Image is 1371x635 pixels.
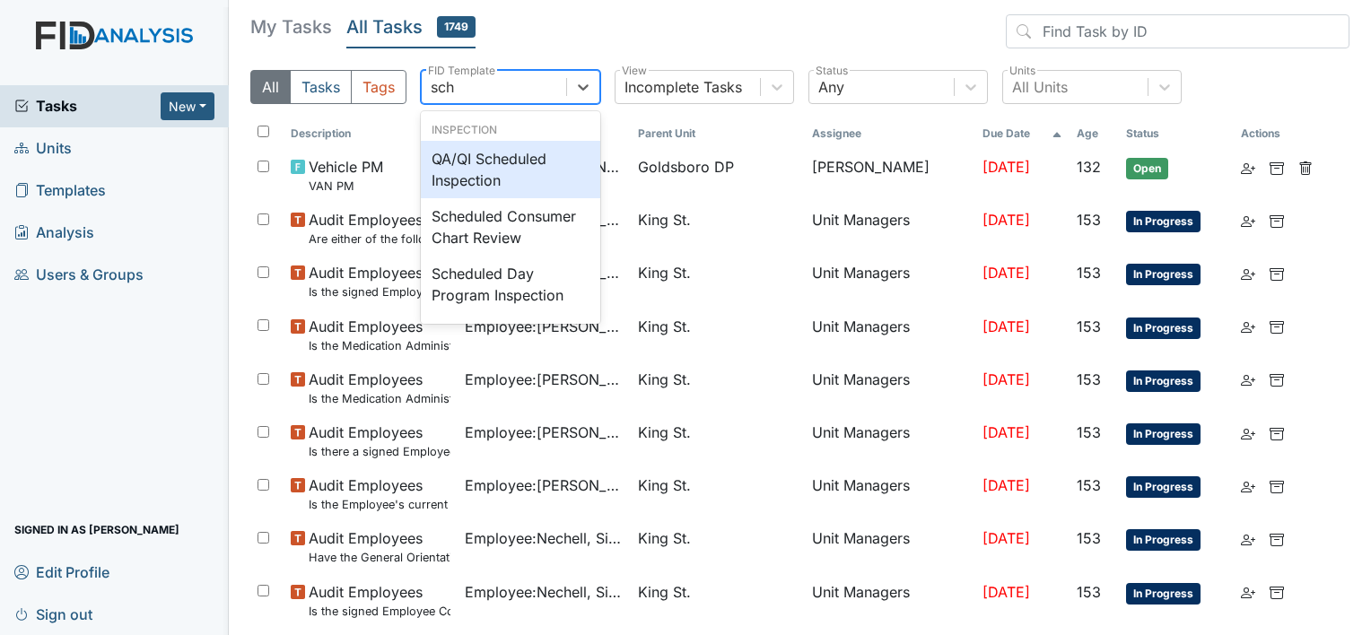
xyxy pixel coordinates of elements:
button: All [250,70,291,104]
input: Find Task by ID [1006,14,1349,48]
a: Archive [1270,422,1284,443]
td: Unit Managers [805,361,975,414]
span: [DATE] [982,211,1030,229]
span: 153 [1077,264,1101,282]
td: Unit Managers [805,467,975,520]
small: Are either of the following in the file? "Consumer Report Release Forms" and the "MVR Disclosure ... [309,231,450,248]
small: Is the signed Employee Confidentiality Agreement in the file (HIPPA)? [309,283,450,300]
span: In Progress [1126,423,1201,445]
span: 153 [1077,529,1101,547]
div: Type filter [250,70,406,104]
span: Employee : [PERSON_NAME], Uniququa [465,422,624,443]
span: [DATE] [982,264,1030,282]
span: Audit Employees Is the Medication Administration Test and 2 observation checklist (hire after 10/... [309,369,450,407]
a: Archive [1270,474,1284,496]
a: Archive [1270,369,1284,390]
span: [DATE] [982,370,1030,388]
th: Assignee [805,118,975,149]
span: King St. [638,369,691,390]
span: Users & Groups [14,261,144,289]
h5: All Tasks [346,14,476,39]
span: [DATE] [982,476,1030,494]
a: Archive [1270,209,1284,231]
div: Any [818,76,844,98]
th: Toggle SortBy [284,118,458,149]
button: Tags [351,70,406,104]
span: Signed in as [PERSON_NAME] [14,516,179,544]
span: 153 [1077,370,1101,388]
div: Inspection [421,122,600,138]
span: Audit Employees Is the Employee's current annual Performance Evaluation on file? [309,474,450,513]
small: VAN PM [309,178,383,195]
td: Unit Managers [805,574,975,627]
span: King St. [638,262,691,283]
span: In Progress [1126,317,1201,339]
button: Tasks [290,70,352,104]
span: 153 [1077,476,1101,494]
span: In Progress [1126,370,1201,392]
td: [PERSON_NAME] [805,149,975,202]
span: Audit Employees Is there a signed Employee Job Description in the file for the employee's current... [309,422,450,460]
span: In Progress [1126,264,1201,285]
th: Toggle SortBy [1070,118,1120,149]
span: Employee : [PERSON_NAME], Uniququa [465,316,624,337]
span: King St. [638,422,691,443]
span: 153 [1077,423,1101,441]
small: Is the Employee's current annual Performance Evaluation on file? [309,496,450,513]
small: Is there a signed Employee Job Description in the file for the employee's current position? [309,443,450,460]
a: Archive [1270,156,1284,178]
a: Archive [1270,316,1284,337]
span: In Progress [1126,529,1201,551]
span: [DATE] [982,158,1030,176]
span: Vehicle PM VAN PM [309,156,383,195]
span: [DATE] [982,317,1030,335]
span: Units [14,135,72,162]
h5: My Tasks [250,14,332,39]
a: Archive [1270,581,1284,603]
span: Edit Profile [14,558,109,586]
button: New [161,92,214,120]
span: King St. [638,581,691,603]
span: Templates [14,177,106,204]
span: Employee : Nechell, Silver [465,581,624,603]
span: Open [1126,158,1168,179]
input: Toggle All Rows Selected [258,126,269,137]
div: Scheduled Day Program Inspection [421,256,600,313]
span: Audit Employees Have the General Orientation and ICF Orientation forms been completed? [309,527,450,566]
div: All Units [1012,76,1068,98]
span: King St. [638,316,691,337]
a: Archive [1270,262,1284,283]
span: Audit Employees Are either of the following in the file? "Consumer Report Release Forms" and the ... [309,209,450,248]
td: Unit Managers [805,255,975,308]
span: Analysis [14,219,94,247]
span: 153 [1077,583,1101,601]
td: Unit Managers [805,520,975,573]
span: 153 [1077,211,1101,229]
span: In Progress [1126,476,1201,498]
td: Unit Managers [805,414,975,467]
th: Toggle SortBy [631,118,805,149]
div: Scheduled Consumer Chart Review [421,198,600,256]
span: Sign out [14,600,92,628]
span: Audit Employees Is the signed Employee Confidentiality Agreement in the file (HIPPA)? [309,262,450,300]
small: Is the signed Employee Confidentiality Agreement in the file (HIPPA)? [309,603,450,620]
th: Toggle SortBy [1119,118,1234,149]
th: Actions [1234,118,1323,149]
th: Toggle SortBy [975,118,1070,149]
small: Is the Medication Administration certificate found in the file? [309,337,450,354]
span: In Progress [1126,211,1201,232]
span: Audit Employees Is the Medication Administration certificate found in the file? [309,316,450,354]
span: Goldsboro DP [638,156,734,178]
a: Delete [1298,156,1313,178]
a: Archive [1270,527,1284,549]
span: Employee : Nechell, Silver [465,527,624,549]
span: 132 [1077,158,1101,176]
div: Incomplete Tasks [624,76,742,98]
a: Tasks [14,95,161,117]
span: King St. [638,209,691,231]
span: King St. [638,474,691,496]
span: [DATE] [982,583,1030,601]
span: Employee : [PERSON_NAME], Uniququa [465,474,624,496]
span: King St. [638,527,691,549]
